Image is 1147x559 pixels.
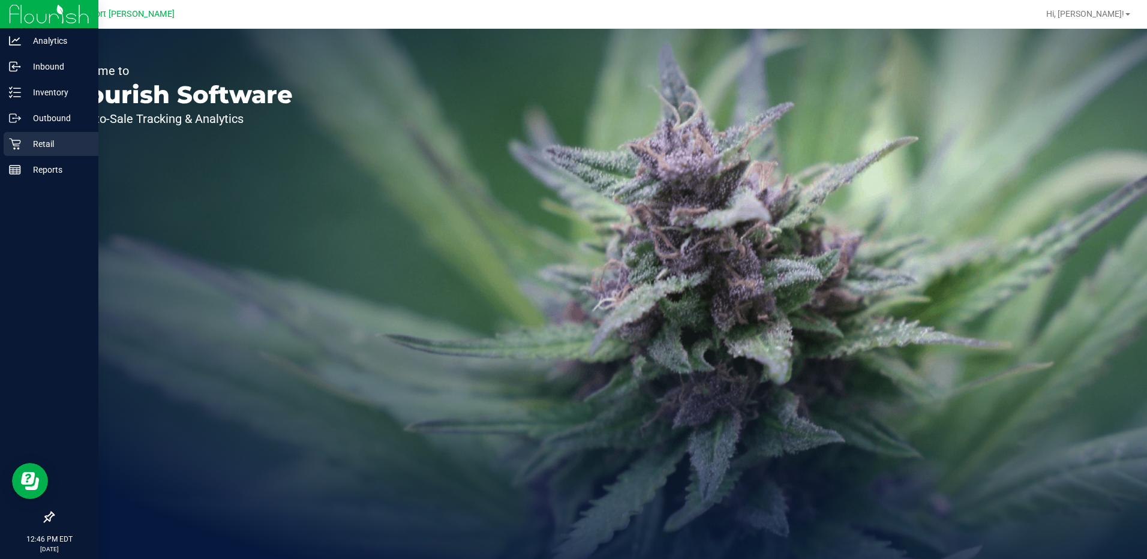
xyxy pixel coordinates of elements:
p: Welcome to [65,65,293,77]
p: Retail [21,137,93,151]
p: Seed-to-Sale Tracking & Analytics [65,113,293,125]
inline-svg: Inventory [9,86,21,98]
span: Hi, [PERSON_NAME]! [1046,9,1124,19]
p: Inventory [21,85,93,100]
p: Reports [21,163,93,177]
iframe: Resource center [12,463,48,499]
p: Outbound [21,111,93,125]
inline-svg: Retail [9,138,21,150]
p: Inbound [21,59,93,74]
p: Analytics [21,34,93,48]
p: [DATE] [5,545,93,554]
p: Flourish Software [65,83,293,107]
inline-svg: Outbound [9,112,21,124]
inline-svg: Inbound [9,61,21,73]
inline-svg: Analytics [9,35,21,47]
inline-svg: Reports [9,164,21,176]
p: 12:46 PM EDT [5,534,93,545]
span: New Port [PERSON_NAME] [70,9,175,19]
